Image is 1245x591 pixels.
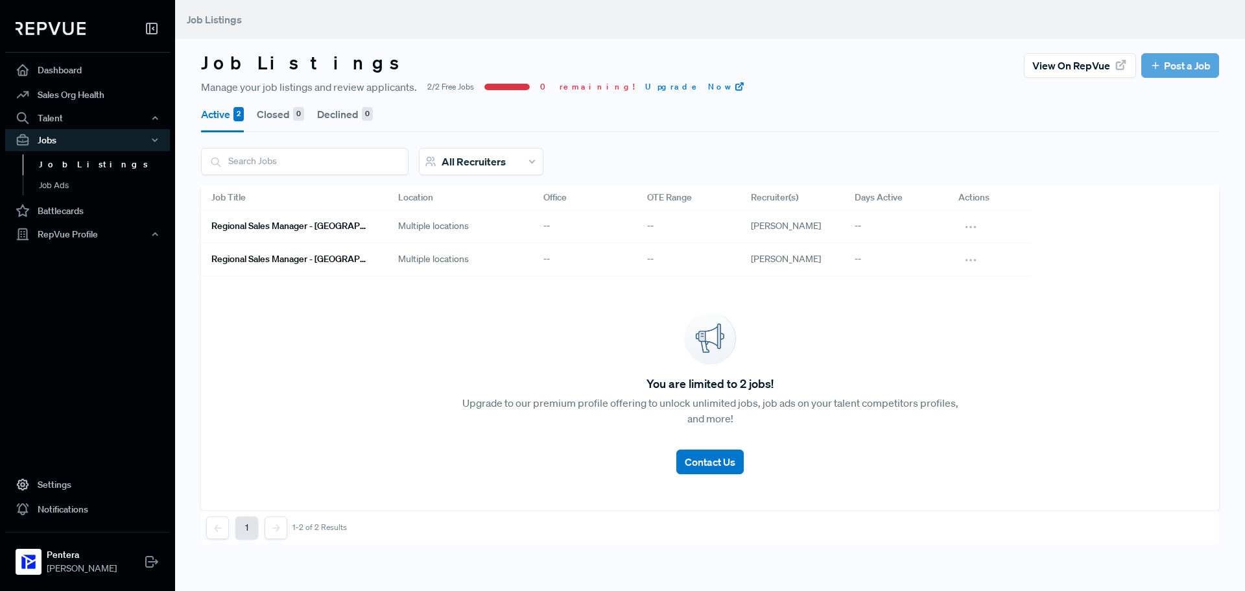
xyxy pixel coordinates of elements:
[23,154,187,175] a: Job Listings
[844,243,948,276] div: --
[1024,53,1136,78] button: View on RepVue
[751,191,798,204] span: Recruiter(s)
[5,472,170,497] a: Settings
[211,221,367,232] h6: Regional Sales Manager - [GEOGRAPHIC_DATA] area
[5,129,170,151] button: Jobs
[187,13,242,26] span: Job Listings
[533,243,637,276] div: --
[442,155,506,168] span: All Recruiters
[646,375,774,392] span: You are limited to 2 jobs!
[676,450,744,474] button: Contact Us
[5,58,170,82] a: Dashboard
[388,210,533,243] div: Multiple locations
[23,175,187,196] a: Job Ads
[206,516,229,539] button: Previous
[18,551,39,572] img: Pentera
[211,191,246,204] span: Job Title
[47,548,117,562] strong: Pentera
[427,81,474,93] span: 2/2 Free Jobs
[257,96,304,132] button: Closed 0
[844,210,948,243] div: --
[5,82,170,107] a: Sales Org Health
[201,96,244,132] button: Active 2
[958,191,990,204] span: Actions
[751,253,821,265] span: [PERSON_NAME]
[540,81,635,93] span: 0 remaining!
[5,107,170,129] button: Talent
[265,516,287,539] button: Next
[47,562,117,575] span: [PERSON_NAME]
[5,223,170,245] button: RepVue Profile
[388,243,533,276] div: Multiple locations
[637,243,741,276] div: --
[201,52,411,74] h3: Job Listings
[685,455,735,468] span: Contact Us
[211,248,367,271] a: Regional Sales Manager - [GEOGRAPHIC_DATA]
[293,107,304,121] div: 0
[637,210,741,243] div: --
[233,107,244,121] div: 2
[292,523,347,532] div: 1-2 of 2 Results
[684,313,736,365] img: announcement
[647,191,692,204] span: OTE Range
[5,497,170,522] a: Notifications
[206,516,347,539] nav: pagination
[16,22,86,35] img: RepVue
[456,395,965,426] p: Upgrade to our premium profile offering to unlock unlimited jobs, job ads on your talent competit...
[235,516,258,539] button: 1
[676,439,744,474] a: Contact Us
[362,107,373,121] div: 0
[543,191,567,204] span: Office
[645,81,745,93] a: Upgrade Now
[1032,58,1110,73] span: View on RepVue
[5,199,170,223] a: Battlecards
[202,149,408,174] input: Search Jobs
[201,79,417,95] span: Manage your job listings and review applicants.
[533,210,637,243] div: --
[211,215,367,237] a: Regional Sales Manager - [GEOGRAPHIC_DATA] area
[398,191,433,204] span: Location
[5,532,170,581] a: PenteraPentera[PERSON_NAME]
[211,254,367,265] h6: Regional Sales Manager - [GEOGRAPHIC_DATA]
[317,96,373,132] button: Declined 0
[855,191,903,204] span: Days Active
[751,220,821,232] span: [PERSON_NAME]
